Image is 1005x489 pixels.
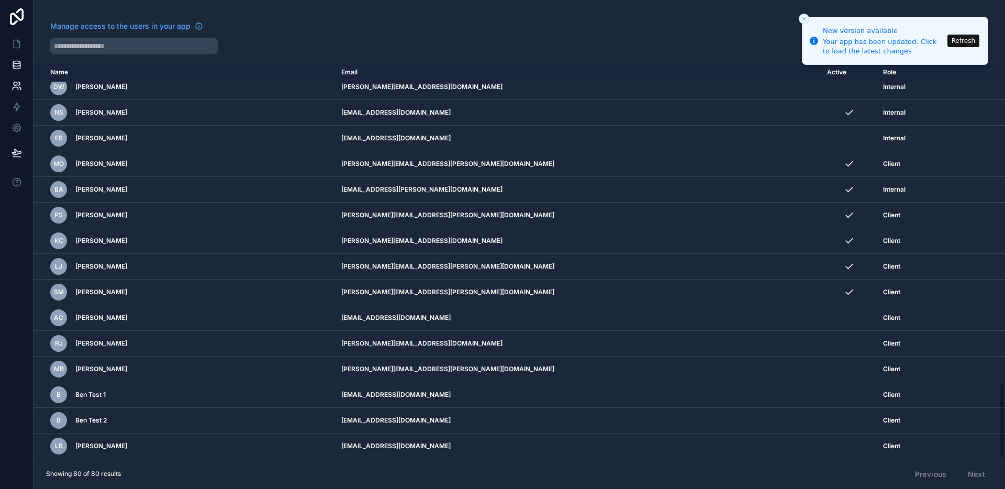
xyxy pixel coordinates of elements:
[53,160,64,168] span: MO
[55,262,62,271] span: LJ
[335,331,821,357] td: [PERSON_NAME][EMAIL_ADDRESS][DOMAIN_NAME]
[335,280,821,305] td: [PERSON_NAME][EMAIL_ADDRESS][PERSON_NAME][DOMAIN_NAME]
[75,134,127,142] span: [PERSON_NAME]
[75,339,127,348] span: [PERSON_NAME]
[54,185,63,194] span: BA
[54,365,64,373] span: MB
[883,314,900,322] span: Client
[823,26,944,36] div: New version available
[823,37,944,56] div: Your app has been updated. Click to load the latest changes
[335,100,821,126] td: [EMAIL_ADDRESS][DOMAIN_NAME]
[75,391,106,399] span: Ben Test 1
[883,416,900,425] span: Client
[75,314,127,322] span: [PERSON_NAME]
[335,203,821,228] td: [PERSON_NAME][EMAIL_ADDRESS][PERSON_NAME][DOMAIN_NAME]
[335,228,821,254] td: [PERSON_NAME][EMAIL_ADDRESS][DOMAIN_NAME]
[33,63,335,82] th: Name
[799,14,809,24] button: Close toast
[883,262,900,271] span: Client
[883,211,900,219] span: Client
[883,185,906,194] span: Internal
[75,442,127,450] span: [PERSON_NAME]
[53,83,64,91] span: DW
[75,416,107,425] span: Ben Test 2
[883,442,900,450] span: Client
[335,126,821,151] td: [EMAIL_ADDRESS][DOMAIN_NAME]
[883,391,900,399] span: Client
[55,339,63,348] span: RJ
[75,365,127,373] span: [PERSON_NAME]
[335,408,821,434] td: [EMAIL_ADDRESS][DOMAIN_NAME]
[335,63,821,82] th: Email
[75,108,127,117] span: [PERSON_NAME]
[335,434,821,459] td: [EMAIL_ADDRESS][DOMAIN_NAME]
[877,63,965,82] th: Role
[883,339,900,348] span: Client
[75,211,127,219] span: [PERSON_NAME]
[335,177,821,203] td: [EMAIL_ADDRESS][PERSON_NAME][DOMAIN_NAME]
[75,237,127,245] span: [PERSON_NAME]
[335,305,821,331] td: [EMAIL_ADDRESS][DOMAIN_NAME]
[54,108,63,117] span: NS
[335,74,821,100] td: [PERSON_NAME][EMAIL_ADDRESS][DOMAIN_NAME]
[883,83,906,91] span: Internal
[50,21,191,31] span: Manage access to the users in your app
[883,134,906,142] span: Internal
[57,391,61,399] span: B
[821,63,877,82] th: Active
[54,288,64,296] span: SM
[883,160,900,168] span: Client
[55,134,63,142] span: EB
[33,63,1005,459] div: scrollable content
[54,237,63,245] span: KC
[947,35,979,47] button: Refresh
[335,254,821,280] td: [PERSON_NAME][EMAIL_ADDRESS][PERSON_NAME][DOMAIN_NAME]
[75,160,127,168] span: [PERSON_NAME]
[335,357,821,382] td: [PERSON_NAME][EMAIL_ADDRESS][PERSON_NAME][DOMAIN_NAME]
[883,365,900,373] span: Client
[883,237,900,245] span: Client
[54,211,63,219] span: PS
[46,470,121,478] span: Showing 80 of 80 results
[75,83,127,91] span: [PERSON_NAME]
[883,288,900,296] span: Client
[57,416,61,425] span: B
[75,262,127,271] span: [PERSON_NAME]
[335,382,821,408] td: [EMAIL_ADDRESS][DOMAIN_NAME]
[335,151,821,177] td: [PERSON_NAME][EMAIL_ADDRESS][PERSON_NAME][DOMAIN_NAME]
[55,442,63,450] span: LB
[54,314,63,322] span: AC
[75,288,127,296] span: [PERSON_NAME]
[50,21,203,31] a: Manage access to the users in your app
[75,185,127,194] span: [PERSON_NAME]
[883,108,906,117] span: Internal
